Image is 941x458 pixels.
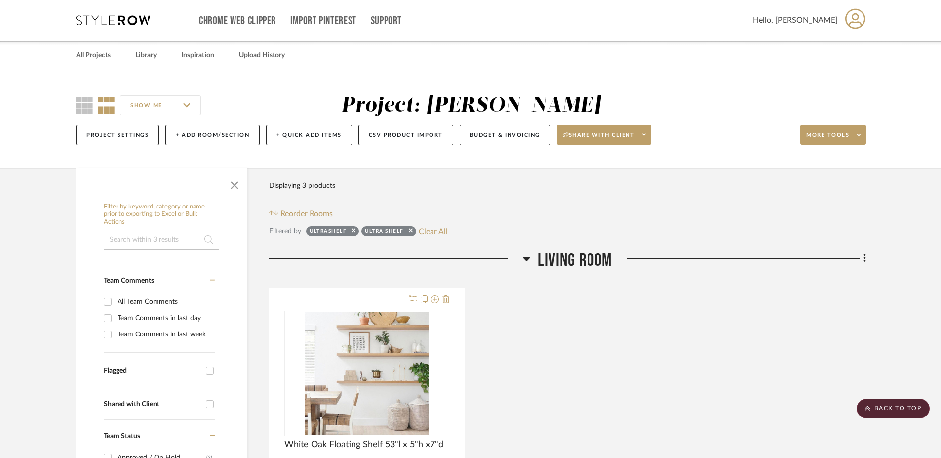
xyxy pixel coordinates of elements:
[135,49,157,62] a: Library
[104,367,201,375] div: Flagged
[76,125,159,145] button: Project Settings
[538,250,612,271] span: Living Room
[419,225,448,238] button: Clear All
[460,125,550,145] button: Budget & Invoicing
[358,125,453,145] button: CSV Product Import
[239,49,285,62] a: Upload History
[365,228,404,238] div: Ultra Shelf
[290,17,356,25] a: Import Pinterest
[800,125,866,145] button: More tools
[76,49,111,62] a: All Projects
[118,327,212,342] div: Team Comments in last week
[104,230,219,250] input: Search within 3 results
[806,131,849,146] span: More tools
[371,17,402,25] a: Support
[181,49,214,62] a: Inspiration
[199,17,276,25] a: Chrome Web Clipper
[280,208,333,220] span: Reorder Rooms
[104,277,154,284] span: Team Comments
[753,14,838,26] span: Hello, [PERSON_NAME]
[118,310,212,326] div: Team Comments in last day
[225,173,244,193] button: Close
[269,176,335,196] div: Displaying 3 products
[284,439,443,450] span: White Oak Floating Shelf 53"l x 5"h x7"d
[165,125,260,145] button: + Add Room/Section
[557,125,652,145] button: Share with client
[341,95,601,116] div: Project: [PERSON_NAME]
[269,226,301,237] div: Filtered by
[104,433,140,440] span: Team Status
[857,399,930,418] scroll-to-top-button: BACK TO TOP
[118,294,212,310] div: All Team Comments
[104,203,219,226] h6: Filter by keyword, category or name prior to exporting to Excel or Bulk Actions
[266,125,352,145] button: + Quick Add Items
[269,208,333,220] button: Reorder Rooms
[563,131,635,146] span: Share with client
[104,400,201,409] div: Shared with Client
[310,228,347,238] div: Ultrashelf
[305,312,429,435] img: White Oak Floating Shelf 53"l x 5"h x7"d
